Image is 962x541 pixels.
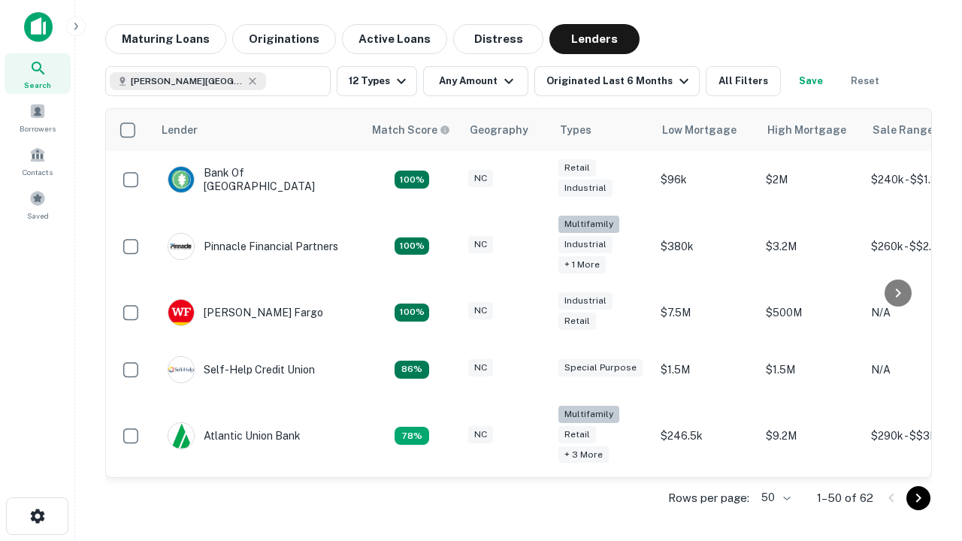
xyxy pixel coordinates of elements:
[168,167,194,192] img: picture
[653,284,758,341] td: $7.5M
[534,66,700,96] button: Originated Last 6 Months
[468,359,493,376] div: NC
[841,66,889,96] button: Reset
[468,302,493,319] div: NC
[653,151,758,208] td: $96k
[758,341,864,398] td: $1.5M
[758,151,864,208] td: $2M
[372,122,450,138] div: Capitalize uses an advanced AI algorithm to match your search with the best lender. The match sco...
[767,121,846,139] div: High Mortgage
[653,341,758,398] td: $1.5M
[372,122,447,138] h6: Match Score
[5,184,71,225] a: Saved
[558,159,596,177] div: Retail
[337,66,417,96] button: 12 Types
[817,489,873,507] p: 1–50 of 62
[168,357,194,382] img: picture
[168,356,315,383] div: Self-help Credit Union
[461,109,551,151] th: Geography
[558,256,606,274] div: + 1 more
[558,426,596,443] div: Retail
[787,66,835,96] button: Save your search to get updates of matches that match your search criteria.
[755,487,793,509] div: 50
[168,300,194,325] img: picture
[395,427,429,445] div: Matching Properties: 10, hasApolloMatch: undefined
[558,236,613,253] div: Industrial
[395,361,429,379] div: Matching Properties: 11, hasApolloMatch: undefined
[906,486,930,510] button: Go to next page
[470,121,528,139] div: Geography
[27,210,49,222] span: Saved
[662,121,737,139] div: Low Mortgage
[105,24,226,54] button: Maturing Loans
[232,24,336,54] button: Originations
[342,24,447,54] button: Active Loans
[24,12,53,42] img: capitalize-icon.png
[560,121,591,139] div: Types
[5,141,71,181] a: Contacts
[423,66,528,96] button: Any Amount
[5,53,71,94] a: Search
[131,74,244,88] span: [PERSON_NAME][GEOGRAPHIC_DATA], [GEOGRAPHIC_DATA]
[363,109,461,151] th: Capitalize uses an advanced AI algorithm to match your search with the best lender. The match sco...
[23,166,53,178] span: Contacts
[395,237,429,255] div: Matching Properties: 23, hasApolloMatch: undefined
[395,304,429,322] div: Matching Properties: 14, hasApolloMatch: undefined
[153,109,363,151] th: Lender
[5,97,71,138] a: Borrowers
[558,180,613,197] div: Industrial
[558,216,619,233] div: Multifamily
[558,406,619,423] div: Multifamily
[653,109,758,151] th: Low Mortgage
[20,122,56,134] span: Borrowers
[758,109,864,151] th: High Mortgage
[558,359,643,376] div: Special Purpose
[546,72,693,90] div: Originated Last 6 Months
[453,24,543,54] button: Distress
[706,66,781,96] button: All Filters
[468,426,493,443] div: NC
[551,109,653,151] th: Types
[653,208,758,284] td: $380k
[873,121,933,139] div: Sale Range
[162,121,198,139] div: Lender
[168,233,338,260] div: Pinnacle Financial Partners
[168,234,194,259] img: picture
[468,236,493,253] div: NC
[668,489,749,507] p: Rows per page:
[168,299,323,326] div: [PERSON_NAME] Fargo
[549,24,640,54] button: Lenders
[168,422,301,449] div: Atlantic Union Bank
[758,398,864,474] td: $9.2M
[558,313,596,330] div: Retail
[168,166,348,193] div: Bank Of [GEOGRAPHIC_DATA]
[168,423,194,449] img: picture
[653,398,758,474] td: $246.5k
[758,208,864,284] td: $3.2M
[395,171,429,189] div: Matching Properties: 14, hasApolloMatch: undefined
[758,284,864,341] td: $500M
[468,170,493,187] div: NC
[558,292,613,310] div: Industrial
[887,421,962,493] iframe: Chat Widget
[24,79,51,91] span: Search
[558,446,609,464] div: + 3 more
